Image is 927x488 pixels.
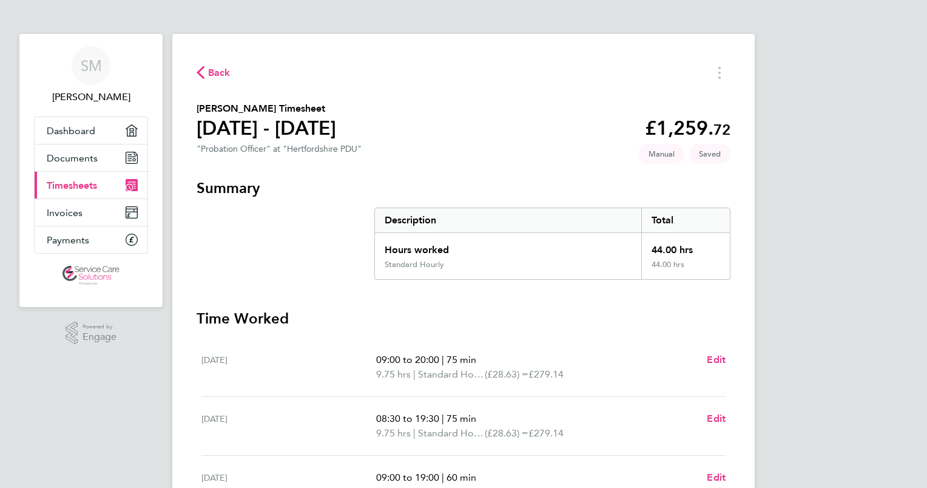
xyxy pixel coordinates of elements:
nav: Main navigation [19,34,163,307]
div: [DATE] [201,412,376,441]
a: Go to home page [34,266,148,285]
span: Standard Hourly [418,367,485,382]
a: Timesheets [35,172,147,198]
div: Standard Hourly [385,260,444,269]
span: 09:00 to 19:00 [376,472,439,483]
h3: Summary [197,178,730,198]
h1: [DATE] - [DATE] [197,116,336,140]
span: | [442,413,444,424]
span: Back [208,66,231,80]
span: Sonja Marzouki [34,90,148,104]
a: Edit [707,353,726,367]
div: 44.00 hrs [641,260,730,279]
a: SM[PERSON_NAME] [34,46,148,104]
a: Documents [35,144,147,171]
a: Edit [707,412,726,426]
div: Total [641,208,730,232]
div: 44.00 hrs [641,233,730,260]
span: £279.14 [528,427,564,439]
a: Invoices [35,199,147,226]
span: Invoices [47,207,83,219]
span: 60 min [447,472,476,483]
span: This timesheet was manually created. [639,144,684,164]
span: | [413,368,416,380]
div: Hours worked [375,233,641,260]
span: Powered by [83,322,116,332]
div: Description [375,208,641,232]
span: 9.75 hrs [376,368,411,380]
span: 75 min [447,354,476,365]
a: Edit [707,470,726,485]
button: Timesheets Menu [709,63,730,82]
span: 08:30 to 19:30 [376,413,439,424]
span: (£28.63) = [485,427,528,439]
span: Engage [83,332,116,342]
span: Edit [707,354,726,365]
span: 72 [713,121,730,138]
span: | [442,354,444,365]
button: Back [197,65,231,80]
span: 75 min [447,413,476,424]
app-decimal: £1,259. [645,117,730,140]
span: SM [81,58,102,73]
span: Standard Hourly [418,426,485,441]
h2: [PERSON_NAME] Timesheet [197,101,336,116]
img: servicecare-logo-retina.png [62,266,120,285]
span: Payments [47,234,89,246]
span: Edit [707,472,726,483]
a: Powered byEngage [66,322,117,345]
span: Timesheets [47,180,97,191]
span: 09:00 to 20:00 [376,354,439,365]
span: Documents [47,152,98,164]
div: [DATE] [201,353,376,382]
span: 9.75 hrs [376,427,411,439]
a: Payments [35,226,147,253]
span: Edit [707,413,726,424]
span: | [413,427,416,439]
span: Dashboard [47,125,95,137]
div: Summary [374,208,730,280]
span: (£28.63) = [485,368,528,380]
div: "Probation Officer" at "Hertfordshire PDU" [197,144,362,154]
a: Dashboard [35,117,147,144]
h3: Time Worked [197,309,730,328]
span: | [442,472,444,483]
span: This timesheet is Saved. [689,144,730,164]
span: £279.14 [528,368,564,380]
